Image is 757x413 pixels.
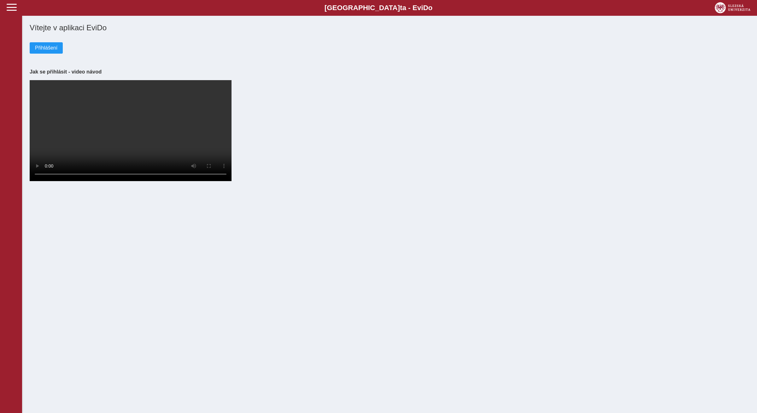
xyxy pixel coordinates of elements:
[30,42,63,54] button: Přihlášení
[30,23,749,32] h1: Vítejte v aplikaci EviDo
[423,4,428,12] span: D
[715,2,750,13] img: logo_web_su.png
[30,69,749,75] h3: Jak se přihlásit - video návod
[19,4,738,12] b: [GEOGRAPHIC_DATA] a - Evi
[35,45,57,51] span: Přihlášení
[428,4,433,12] span: o
[400,4,402,12] span: t
[30,80,232,181] video: Your browser does not support the video tag.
